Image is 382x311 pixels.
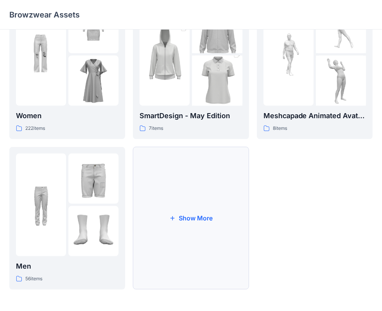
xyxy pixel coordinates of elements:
img: folder 3 [68,206,119,256]
p: Browzwear Assets [9,9,80,20]
a: folder 1folder 2folder 3Men56items [9,147,125,290]
img: folder 3 [68,56,119,106]
p: 56 items [25,275,42,283]
p: SmartDesign - May Edition [140,110,242,121]
img: folder 3 [192,43,242,119]
img: folder 1 [16,29,66,79]
p: Women [16,110,119,121]
p: 222 items [25,124,45,133]
p: Men [16,261,119,272]
p: 8 items [273,124,287,133]
p: Meshcapade Animated Avatars [263,110,366,121]
img: folder 3 [316,56,366,106]
img: folder 1 [263,29,314,79]
img: folder 1 [16,180,66,230]
button: Show More [133,147,249,290]
img: folder 2 [68,154,119,204]
p: 7 items [149,124,163,133]
img: folder 1 [140,17,190,92]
